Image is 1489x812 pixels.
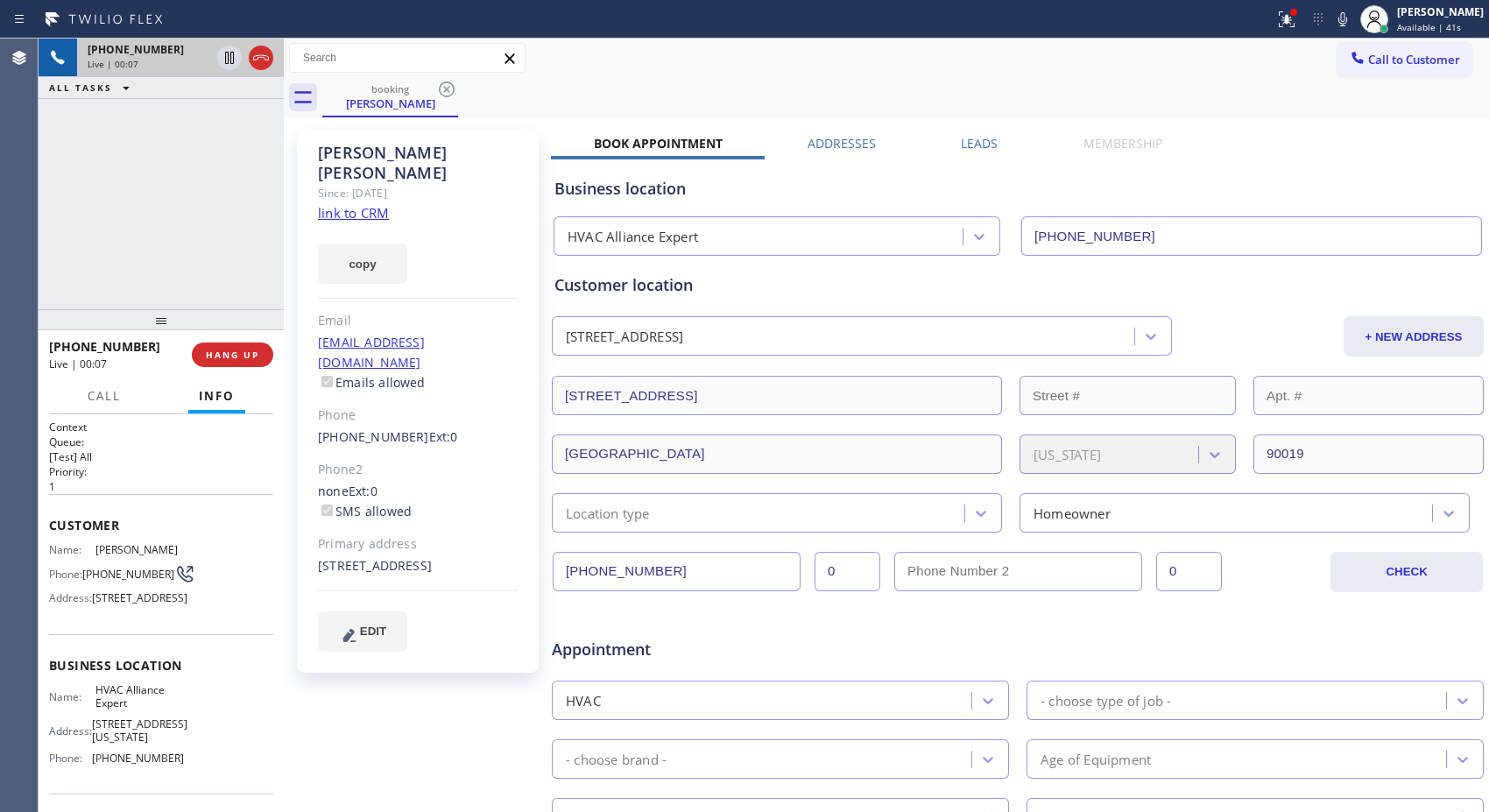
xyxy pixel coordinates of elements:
input: Phone Number 2 [894,552,1142,591]
button: ALL TASKS [39,77,147,98]
label: Emails allowed [318,374,426,391]
div: Since: [DATE] [318,183,519,203]
label: Membership [1083,135,1162,152]
input: Search [290,44,525,72]
div: Location type [566,503,650,523]
div: Homeowner [1034,503,1111,523]
span: Business location [49,657,273,674]
div: [PERSON_NAME] [1397,4,1484,19]
span: [PHONE_NUMBER] [88,42,184,57]
h2: Queue: [49,434,273,449]
button: Call to Customer [1337,43,1471,76]
div: - choose brand - [566,749,667,769]
input: Apt. # [1253,376,1484,415]
a: [PHONE_NUMBER] [318,428,429,445]
span: Live | 00:07 [88,58,138,70]
input: Phone Number [553,552,801,591]
span: [PERSON_NAME] [95,543,183,556]
span: Available | 41s [1397,21,1461,33]
span: Address: [49,591,92,604]
button: Mute [1330,7,1355,32]
label: SMS allowed [318,503,412,519]
p: [Test] All [49,449,273,464]
input: Ext. [815,552,880,591]
span: Call to Customer [1368,52,1460,67]
input: City [552,434,1002,474]
button: Hang up [249,46,273,70]
div: Robert Crawford [324,78,456,116]
span: [PHONE_NUMBER] [92,752,184,765]
button: Call [77,379,131,413]
h1: Context [49,420,273,434]
input: ZIP [1253,434,1484,474]
button: Hold Customer [217,46,242,70]
div: Customer location [554,273,1481,297]
span: Appointment [552,638,860,661]
input: Ext. 2 [1156,552,1222,591]
div: [STREET_ADDRESS] [318,556,519,576]
div: HVAC [566,690,601,710]
span: Address: [49,724,92,738]
span: HVAC Alliance Expert [95,683,183,710]
span: Ext: 0 [429,428,458,445]
span: Name: [49,690,95,703]
span: EDIT [360,625,386,638]
div: HVAC Alliance Expert [568,227,698,247]
label: Leads [961,135,998,152]
span: Phone: [49,752,92,765]
input: Phone Number [1021,216,1482,256]
span: Customer [49,517,273,533]
div: booking [324,82,456,95]
input: Street # [1020,376,1236,415]
div: Phone [318,406,519,426]
label: Book Appointment [594,135,723,152]
div: [PERSON_NAME] [324,95,456,111]
div: Business location [554,177,1481,201]
div: [PERSON_NAME] [PERSON_NAME] [318,143,519,183]
span: [STREET_ADDRESS][US_STATE] [92,717,187,745]
div: [STREET_ADDRESS] [566,327,683,347]
h2: Priority: [49,464,273,479]
span: Info [199,388,235,404]
div: Phone2 [318,460,519,480]
a: link to CRM [318,204,389,222]
button: + NEW ADDRESS [1344,316,1484,357]
button: Info [188,379,245,413]
p: 1 [49,479,273,494]
div: Age of Equipment [1041,749,1151,769]
button: EDIT [318,611,407,652]
span: Name: [49,543,95,556]
button: copy [318,244,407,284]
span: ALL TASKS [49,81,112,94]
input: Address [552,376,1002,415]
span: [STREET_ADDRESS] [92,591,187,604]
div: Email [318,311,519,331]
input: Emails allowed [321,376,333,387]
a: [EMAIL_ADDRESS][DOMAIN_NAME] [318,334,425,371]
div: - choose type of job - [1041,690,1171,710]
div: Primary address [318,534,519,554]
span: Call [88,388,121,404]
span: [PHONE_NUMBER] [82,568,174,581]
label: Addresses [808,135,876,152]
span: Live | 00:07 [49,357,107,371]
div: none [318,482,519,522]
span: HANG UP [206,349,259,361]
input: SMS allowed [321,505,333,516]
span: [PHONE_NUMBER] [49,338,160,355]
span: Phone: [49,568,82,581]
span: Ext: 0 [349,483,378,499]
button: HANG UP [192,342,273,367]
button: CHECK [1330,552,1483,592]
